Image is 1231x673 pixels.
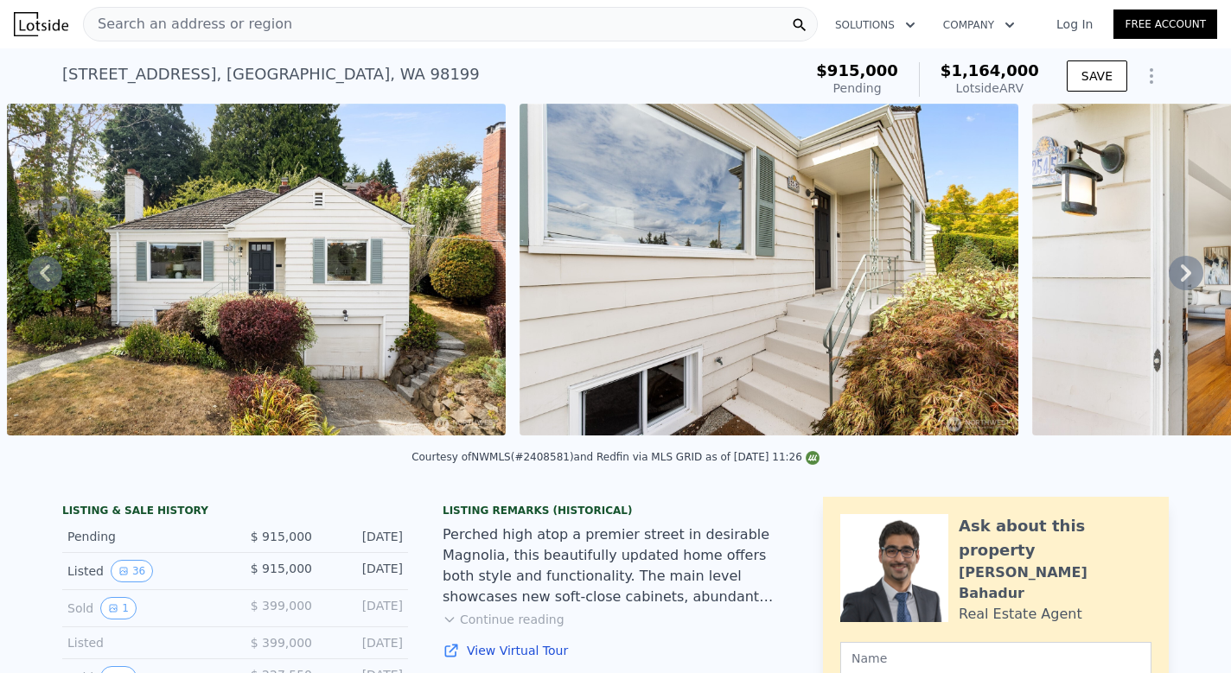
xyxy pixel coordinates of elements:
span: $ 399,000 [251,599,312,613]
div: Sold [67,597,221,619]
span: $ 915,000 [251,530,312,543]
div: Listing Remarks (Historical) [443,504,788,517]
div: [PERSON_NAME] Bahadur [959,562,1151,604]
div: LISTING & SALE HISTORY [62,504,408,521]
div: [STREET_ADDRESS] , [GEOGRAPHIC_DATA] , WA 98199 [62,62,480,86]
button: Company [929,10,1029,41]
button: Solutions [821,10,929,41]
span: Search an address or region [84,14,292,35]
div: [DATE] [326,560,403,582]
img: Lotside [14,12,68,36]
img: Sale: 167528325 Parcel: 98578514 [520,104,1018,435]
button: View historical data [111,560,153,582]
button: SAVE [1067,60,1127,92]
span: $915,000 [816,61,898,79]
div: [DATE] [326,597,403,619]
a: Log In [1036,16,1113,33]
div: Pending [816,79,898,97]
div: Perched high atop a premier street in desirable Magnolia, this beautifully updated home offers bo... [443,524,788,607]
div: Listed [67,560,221,582]
div: Courtesy of NWMLS (#2408581) and Redfin via MLS GRID as of [DATE] 11:26 [411,451,820,463]
button: Show Options [1134,59,1169,93]
button: Continue reading [443,611,564,628]
div: [DATE] [326,634,403,651]
div: Lotside ARV [941,79,1039,97]
div: Listed [67,634,221,651]
div: Pending [67,528,221,545]
div: Ask about this property [959,514,1151,562]
a: View Virtual Tour [443,642,788,659]
img: NWMLS Logo [806,451,820,465]
div: [DATE] [326,528,403,545]
span: $1,164,000 [941,61,1039,79]
img: Sale: 167528325 Parcel: 98578514 [7,104,506,435]
a: Free Account [1113,10,1217,39]
div: Real Estate Agent [959,604,1082,625]
span: $ 915,000 [251,562,312,575]
button: View historical data [100,597,137,619]
span: $ 399,000 [251,636,312,650]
